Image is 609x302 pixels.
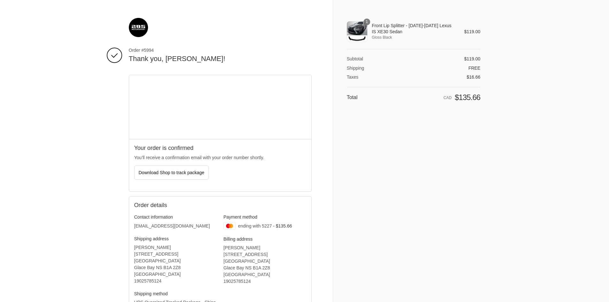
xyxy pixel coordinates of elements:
[129,75,312,139] iframe: Google map displaying pin point of shipping address: Glace Bay, Nova Scotia
[134,223,210,228] bdo: [EMAIL_ADDRESS][DOMAIN_NAME]
[372,35,455,40] span: Gloss Black
[129,54,312,64] h2: Thank you, [PERSON_NAME]!
[347,56,385,62] th: Subtotal
[134,166,209,180] button: Download Shop to track package
[347,71,385,80] th: Taxes
[467,74,480,80] span: $16.66
[134,214,217,220] h3: Contact information
[223,244,306,285] address: [PERSON_NAME] [STREET_ADDRESS] [GEOGRAPHIC_DATA] Glace Bay NS B1A 2Z8 [GEOGRAPHIC_DATA] ‎19025785124
[134,202,220,209] h2: Order details
[129,47,312,53] span: Order #5994
[455,93,480,102] span: $135.66
[129,75,311,139] div: Google map displaying pin point of shipping address: Glace Bay, Nova Scotia
[464,29,480,34] span: $119.00
[134,291,217,297] h3: Shipping method
[363,19,370,25] span: 1
[223,236,306,242] h3: Billing address
[372,23,455,34] span: Front Lip Splitter - [DATE]-[DATE] Lexus IS XE30 Sedan
[347,95,358,100] span: Total
[134,244,217,284] address: [PERSON_NAME] [STREET_ADDRESS] [GEOGRAPHIC_DATA] Glace Bay NS B1A 2Z8 [GEOGRAPHIC_DATA] ‎19025785124
[468,66,480,71] span: Free
[464,56,480,61] span: $119.00
[347,66,364,71] span: Shipping
[134,236,217,242] h3: Shipping address
[223,214,306,220] h3: Payment method
[139,170,204,175] span: Download Shop to track package
[238,223,272,228] span: ending with 5227
[129,18,148,37] img: 285 Motorsport
[134,144,306,152] h2: Your order is confirmed
[443,96,451,100] span: CAD
[273,223,292,228] span: - $135.66
[347,21,367,42] img: Front Lip Splitter - 2014-2025 Lexus IS XE30 Sedan - Gloss Black
[134,154,306,161] p: You’ll receive a confirmation email with your order number shortly.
